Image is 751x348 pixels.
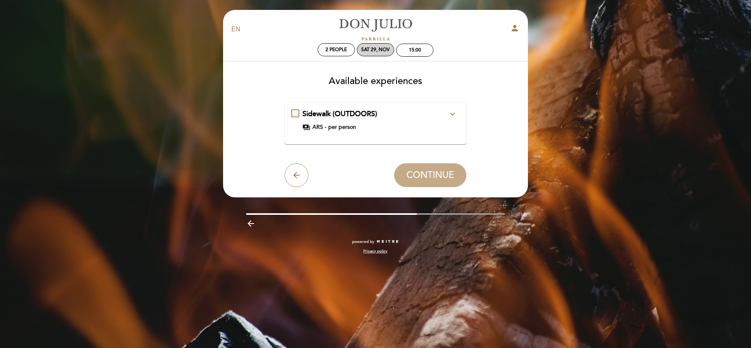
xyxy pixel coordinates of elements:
[325,47,347,53] span: 2 people
[352,239,374,245] span: powered by
[448,109,457,119] i: expand_more
[510,23,520,33] i: person
[406,170,454,181] span: CONTINUE
[285,163,308,187] button: arrow_back
[302,123,310,131] span: payments
[394,163,466,187] button: CONTINUE
[326,19,425,40] a: [PERSON_NAME]
[363,249,387,254] a: Privacy policy
[302,109,377,118] span: Sidewalk (OUTDOORS)
[445,109,460,119] button: expand_more
[312,123,326,131] span: ARS -
[329,75,422,87] span: Available experiences
[246,219,256,228] i: arrow_backward
[510,23,520,36] button: person
[361,47,390,53] div: Sat 29, Nov
[292,170,301,180] i: arrow_back
[291,109,460,131] md-checkbox: Sidewalk (OUTDOORS) expand_less You are selecting a sidewalk table (OUTDOORS) with awning, blanke...
[409,47,421,53] div: 15:00
[328,123,356,131] span: per person
[352,239,399,245] a: powered by
[376,240,399,244] img: MEITRE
